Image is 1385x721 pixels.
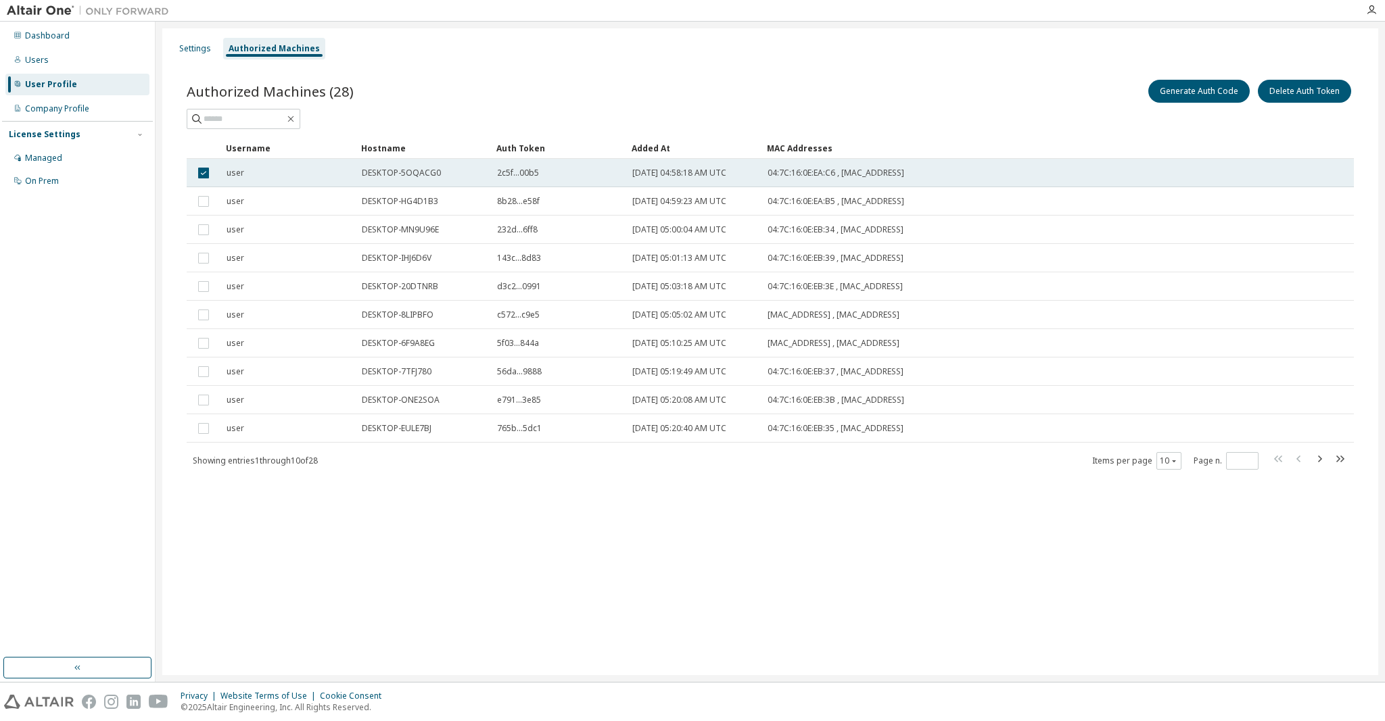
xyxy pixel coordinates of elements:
[497,395,541,405] span: e791...3e85
[768,338,899,349] span: [MAC_ADDRESS] , [MAC_ADDRESS]
[193,455,318,466] span: Showing entries 1 through 10 of 28
[226,137,350,159] div: Username
[227,253,244,264] span: user
[362,168,441,178] span: DESKTOP-5OQACG0
[25,103,89,114] div: Company Profile
[632,224,726,235] span: [DATE] 05:00:04 AM UTC
[179,43,211,54] div: Settings
[632,309,726,320] span: [DATE] 05:05:02 AM UTC
[229,43,320,54] div: Authorized Machines
[768,224,903,235] span: 04:7C:16:0E:EB:34 , [MAC_ADDRESS]
[1148,80,1250,103] button: Generate Auth Code
[768,196,904,207] span: 04:7C:16:0E:EA:B5 , [MAC_ADDRESS]
[362,309,433,320] span: DESKTOP-8LIPBFO
[362,366,431,377] span: DESKTOP-7TFJ780
[25,55,49,66] div: Users
[1194,452,1259,470] span: Page n.
[320,691,390,701] div: Cookie Consent
[632,168,726,178] span: [DATE] 04:58:18 AM UTC
[362,253,431,264] span: DESKTOP-IHJ6D6V
[632,281,726,292] span: [DATE] 05:03:18 AM UTC
[25,176,59,187] div: On Prem
[632,423,726,434] span: [DATE] 05:20:40 AM UTC
[362,224,439,235] span: DESKTOP-MN9U96E
[496,137,621,159] div: Auth Token
[632,196,726,207] span: [DATE] 04:59:23 AM UTC
[361,137,486,159] div: Hostname
[25,79,77,90] div: User Profile
[768,423,903,434] span: 04:7C:16:0E:EB:35 , [MAC_ADDRESS]
[227,196,244,207] span: user
[768,309,899,320] span: [MAC_ADDRESS] , [MAC_ADDRESS]
[768,366,903,377] span: 04:7C:16:0E:EB:37 , [MAC_ADDRESS]
[227,168,244,178] span: user
[497,423,542,434] span: 765b...5dc1
[767,137,1216,159] div: MAC Addresses
[632,253,726,264] span: [DATE] 05:01:13 AM UTC
[187,82,354,101] span: Authorized Machines (28)
[768,281,903,292] span: 04:7C:16:0E:EB:3E , [MAC_ADDRESS]
[497,224,538,235] span: 232d...6ff8
[497,338,539,349] span: 5f03...844a
[181,691,220,701] div: Privacy
[497,281,541,292] span: d3c2...0991
[362,395,440,405] span: DESKTOP-ONE2SOA
[497,309,540,320] span: c572...c9e5
[181,701,390,713] p: © 2025 Altair Engineering, Inc. All Rights Reserved.
[768,168,904,178] span: 04:7C:16:0E:EA:C6 , [MAC_ADDRESS]
[25,30,70,41] div: Dashboard
[362,196,438,207] span: DESKTOP-HG4D1B3
[227,423,244,434] span: user
[497,196,540,207] span: 8b28...e58f
[362,338,435,349] span: DESKTOP-6F9A8EG
[497,253,541,264] span: 143c...8d83
[1258,80,1351,103] button: Delete Auth Token
[25,153,62,164] div: Managed
[497,168,539,178] span: 2c5f...00b5
[82,695,96,709] img: facebook.svg
[227,338,244,349] span: user
[632,338,726,349] span: [DATE] 05:10:25 AM UTC
[7,4,176,18] img: Altair One
[227,366,244,377] span: user
[632,395,726,405] span: [DATE] 05:20:08 AM UTC
[768,395,904,405] span: 04:7C:16:0E:EB:3B , [MAC_ADDRESS]
[126,695,141,709] img: linkedin.svg
[1160,455,1178,466] button: 10
[1092,452,1181,470] span: Items per page
[149,695,168,709] img: youtube.svg
[768,253,903,264] span: 04:7C:16:0E:EB:39 , [MAC_ADDRESS]
[4,695,74,709] img: altair_logo.svg
[220,691,320,701] div: Website Terms of Use
[9,129,80,140] div: License Settings
[497,366,542,377] span: 56da...9888
[632,137,756,159] div: Added At
[632,366,726,377] span: [DATE] 05:19:49 AM UTC
[227,395,244,405] span: user
[227,224,244,235] span: user
[104,695,118,709] img: instagram.svg
[227,309,244,320] span: user
[362,423,431,434] span: DESKTOP-EULE7BJ
[362,281,438,292] span: DESKTOP-20DTNRB
[227,281,244,292] span: user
